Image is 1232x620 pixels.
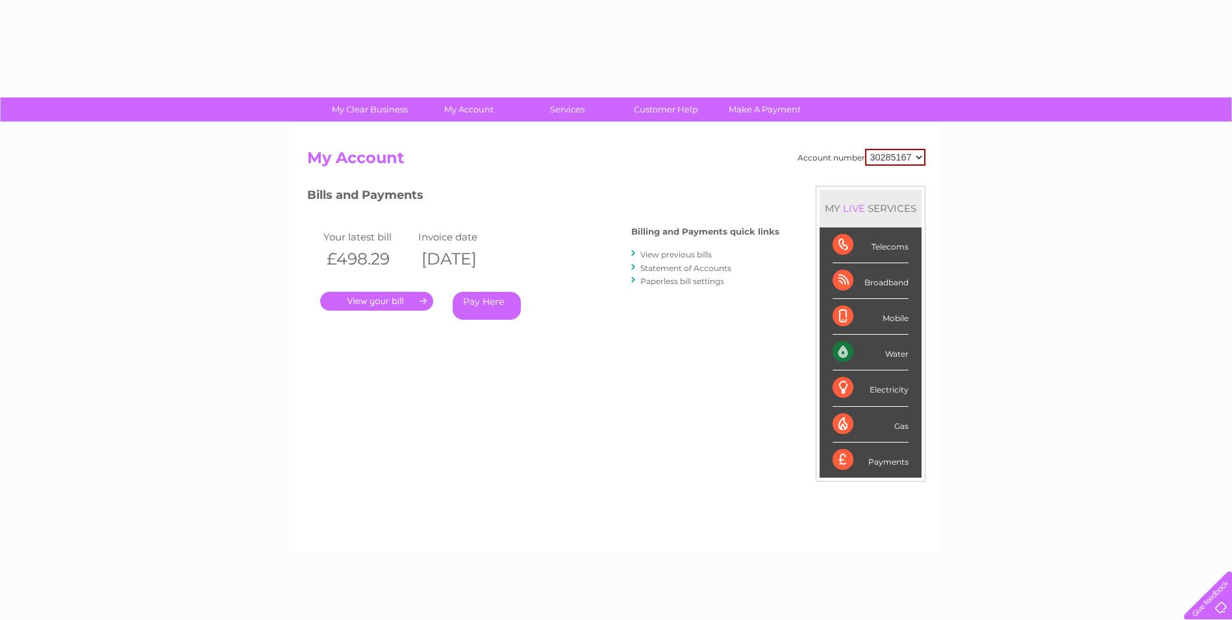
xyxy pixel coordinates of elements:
a: View previous bills [640,250,712,259]
div: Account number [798,149,925,166]
th: [DATE] [415,246,510,272]
div: Water [833,335,909,370]
a: Statement of Accounts [640,263,731,273]
div: Electricity [833,370,909,406]
div: Mobile [833,299,909,335]
div: MY SERVICES [820,190,922,227]
a: Services [514,97,621,122]
div: Telecoms [833,227,909,263]
a: . [320,292,433,311]
h4: Billing and Payments quick links [631,227,779,237]
a: Pay Here [453,292,521,320]
a: My Clear Business [316,97,423,122]
td: Invoice date [415,228,510,246]
a: Make A Payment [711,97,818,122]
a: Paperless bill settings [640,276,724,286]
div: Gas [833,407,909,443]
th: £498.29 [320,246,415,272]
div: Payments [833,443,909,478]
a: My Account [415,97,522,122]
td: Your latest bill [320,228,415,246]
div: LIVE [840,202,868,214]
a: Customer Help [612,97,720,122]
div: Broadband [833,263,909,299]
h3: Bills and Payments [307,186,779,209]
h2: My Account [307,149,925,174]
